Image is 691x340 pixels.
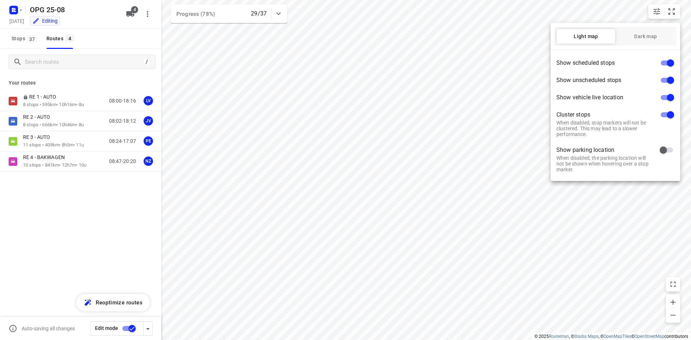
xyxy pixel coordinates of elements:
span: Show scheduled stops [556,59,654,67]
span: Dark map [617,33,675,39]
span: Show unscheduled stops [556,76,654,85]
button: Light map [557,29,615,44]
button: Dark map [617,29,675,44]
span: Light map [557,33,615,39]
p: When disabled, the parking location will not be shown when hovering over a stop marker. [556,155,654,172]
span: Cluster stops [556,110,654,119]
span: Show vehicle live location [556,93,654,102]
span: Show parking location [556,146,654,154]
p: When disabled, stop markers will not be clustered. This may lead to a slower performance. [556,120,654,137]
